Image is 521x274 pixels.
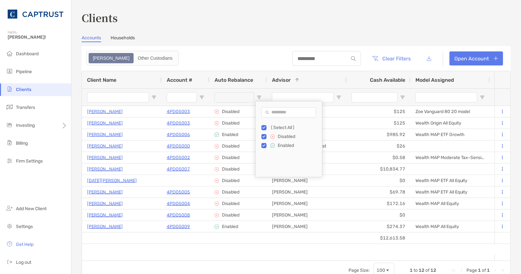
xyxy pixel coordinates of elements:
[87,165,123,173] a: [PERSON_NAME]
[151,95,157,100] button: Open Filter Menu
[410,106,490,117] div: Zoe Vanguard 80 20 model
[347,198,410,209] div: $172.16
[215,121,219,126] img: icon image
[167,223,190,231] a: 4PD05009
[347,129,410,140] div: $985.92
[459,268,464,273] div: Previous Page
[222,166,239,172] p: Disabled
[167,200,190,208] a: 4PD05004
[347,141,410,152] div: $26
[82,10,511,25] h3: Clients
[6,121,13,129] img: investing icon
[480,95,485,100] button: Open Filter Menu
[6,85,13,93] img: clients icon
[86,51,179,65] div: segmented control
[500,268,505,273] div: Last Page
[87,223,123,231] a: [PERSON_NAME]
[425,268,429,273] span: of
[215,144,219,148] img: icon image
[415,92,477,103] input: Model Assigned Filter Input
[6,67,13,75] img: pipeline icon
[215,190,219,194] img: icon image
[419,268,424,273] span: 12
[222,224,238,229] p: Enabled
[6,240,13,248] img: get-help icon
[16,87,31,92] span: Clients
[352,92,398,103] input: Cash Available Filter Input
[87,211,123,219] a: [PERSON_NAME]
[410,118,490,129] div: Wealth Origin All Equity
[87,200,123,208] a: [PERSON_NAME]
[87,77,116,83] span: Client Name
[167,211,190,219] a: 4PD05008
[167,108,190,116] a: 4PD05003
[167,119,190,127] a: 4PD05003
[257,95,262,100] button: Open Filter Menu
[87,108,123,116] a: [PERSON_NAME]
[400,95,405,100] button: Open Filter Menu
[347,175,410,186] div: $0
[167,77,192,83] span: Account #
[215,179,219,183] img: icon image
[16,69,32,74] span: Pipeline
[270,125,318,130] div: (Select All)
[482,268,486,273] span: of
[267,221,347,232] div: [PERSON_NAME]
[87,131,123,139] p: [PERSON_NAME]
[215,202,219,206] img: icon image
[410,186,490,198] div: Wealth MAP ETF All Equity
[167,188,190,196] a: 4PD05005
[222,189,239,195] p: Disabled
[347,106,410,117] div: $125
[16,242,33,247] span: Get Help
[261,107,316,118] input: Search filter values
[87,92,149,103] input: Client Name Filter Input
[347,232,410,244] div: $12,613.58
[222,120,239,126] p: Disabled
[278,143,294,148] p: Enabled
[167,165,190,173] p: 4PD05007
[87,142,123,150] p: [PERSON_NAME]
[255,101,322,177] div: Column Filter
[493,268,498,273] div: Next Page
[370,77,405,83] span: Cash Available
[87,177,137,185] a: [DATE][PERSON_NAME]
[87,188,123,196] a: [PERSON_NAME]
[215,225,219,229] img: icon image
[347,118,410,129] div: $125
[222,201,239,206] p: Disabled
[111,35,135,42] a: Households
[267,175,347,186] div: [PERSON_NAME]
[167,154,190,162] p: 4PD05002
[410,129,490,140] div: Wealth MAP ETF Growth
[347,209,410,221] div: $0
[487,268,490,273] span: 1
[450,51,503,65] a: Open Account
[6,139,13,147] img: billing icon
[222,178,239,183] p: Disabled
[410,175,490,186] div: Wealth MAP ETF All Equity
[451,268,457,273] div: First Page
[6,258,13,266] img: logout icon
[134,54,176,63] div: Other Custodians
[16,224,33,229] span: Settings
[16,206,47,211] span: Add New Client
[6,222,13,230] img: settings icon
[167,142,190,150] a: 4PD05000
[267,186,347,198] div: [PERSON_NAME]
[16,260,31,265] span: Log out
[87,154,123,162] a: [PERSON_NAME]
[82,35,101,42] a: Accounts
[414,268,418,273] span: to
[351,56,356,61] img: input icon
[215,156,219,160] img: icon image
[222,132,238,137] p: Enabled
